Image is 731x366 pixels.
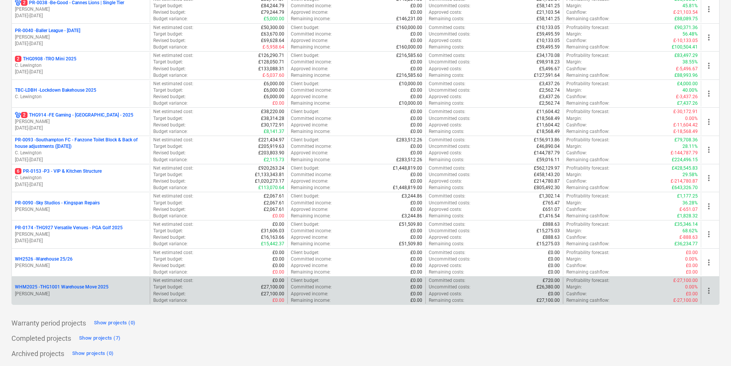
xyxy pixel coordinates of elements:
[291,185,331,191] p: Remaining income :
[536,31,560,37] p: £59,495.59
[534,72,560,79] p: £127,591.64
[536,157,560,163] p: £59,016.11
[704,5,713,14] span: more_vert
[672,185,698,191] p: £643,326.70
[396,72,422,79] p: £216,585.60
[15,200,100,206] p: PR-0090 - Sky Studios - Kingspan Repairs
[682,59,698,65] p: 38.55%
[410,206,422,213] p: £0.00
[15,56,147,75] div: 2THG0908 -TRO Mini 2025C. Lewington[DATE]-[DATE]
[21,112,133,118] p: THG914 - FE Gaming - [GEOGRAPHIC_DATA] - 2025
[677,81,698,87] p: £4,000.00
[15,262,147,269] p: [PERSON_NAME]
[429,128,464,135] p: Remaining costs :
[429,200,470,206] p: Uncommitted costs :
[153,59,183,65] p: Target budget :
[566,185,609,191] p: Remaining cashflow :
[429,157,464,163] p: Remaining costs :
[72,349,113,358] div: Show projects (0)
[79,334,120,343] div: Show projects (7)
[429,16,464,22] p: Remaining costs :
[21,112,28,118] span: 2
[704,145,713,154] span: more_vert
[410,59,422,65] p: £0.00
[534,150,560,156] p: £144,787.79
[539,193,560,199] p: £1,302.14
[534,165,560,172] p: £562,129.97
[153,200,183,206] p: Target budget :
[410,128,422,135] p: £0.00
[264,193,284,199] p: £2,067.61
[291,66,328,72] p: Approved income :
[15,231,147,238] p: [PERSON_NAME]
[291,143,332,150] p: Committed income :
[566,94,587,100] p: Cashflow :
[704,202,713,211] span: more_vert
[291,115,332,122] p: Committed income :
[534,185,560,191] p: £805,492.30
[15,56,76,62] p: THG0908 - TRO Mini 2025
[291,94,328,100] p: Approved income :
[704,230,713,239] span: more_vert
[539,94,560,100] p: £3,437.26
[396,137,422,143] p: £283,512.26
[153,72,188,79] p: Budget variance :
[291,31,332,37] p: Committed income :
[153,9,186,16] p: Revised budget :
[153,44,188,50] p: Budget variance :
[264,81,284,87] p: £6,000.00
[536,37,560,44] p: £10,133.05
[258,150,284,156] p: £203,803.90
[264,157,284,163] p: £2,115.73
[704,117,713,126] span: more_vert
[396,16,422,22] p: £146,231.00
[566,165,609,172] p: Profitability forecast :
[15,69,147,75] p: [DATE] - [DATE]
[671,150,698,156] p: £-144,787.79
[410,66,422,72] p: £0.00
[410,115,422,122] p: £0.00
[429,87,470,94] p: Uncommitted costs :
[15,168,147,188] div: 6PR-0153 -P3 - VIP & Kitchen StructureC. Lewington[DATE]-[DATE]
[429,66,462,72] p: Approved costs :
[566,52,609,59] p: Profitability forecast :
[672,165,698,172] p: £428,545.83
[264,94,284,100] p: £6,000.00
[410,37,422,44] p: £0.00
[258,165,284,172] p: £920,263.24
[429,122,462,128] p: Approved costs :
[566,122,587,128] p: Cashflow :
[15,56,21,62] span: 2
[429,24,465,31] p: Committed costs :
[673,128,698,135] p: £-18,568.49
[536,52,560,59] p: £34,170.08
[15,284,147,297] div: WHM2025 -THG1001 Warehouse Move 2025[PERSON_NAME]
[566,3,582,9] p: Margin :
[674,137,698,143] p: £79,708.36
[685,115,698,122] p: 0.00%
[291,109,319,115] p: Client budget :
[15,112,147,131] div: 2THG914 -FE Gaming - [GEOGRAPHIC_DATA] - 2025[PERSON_NAME][DATE]-[DATE]
[153,81,193,87] p: Net estimated cost :
[677,100,698,107] p: £7,437.26
[261,3,284,9] p: £84,244.79
[410,172,422,178] p: £0.00
[566,24,609,31] p: Profitability forecast :
[410,94,422,100] p: £0.00
[536,9,560,16] p: £21,103.54
[539,81,560,87] p: £3,437.26
[536,128,560,135] p: £18,568.49
[704,89,713,98] span: more_vert
[261,37,284,44] p: £69,628.64
[15,256,147,269] div: WH2526 -Warehouse 25/26[PERSON_NAME]
[291,24,319,31] p: Client budget :
[429,44,464,50] p: Remaining costs :
[410,150,422,156] p: £0.00
[15,256,73,262] p: WH2526 - Warehouse 25/26
[15,6,147,13] p: [PERSON_NAME]
[566,16,609,22] p: Remaining cashflow :
[566,109,609,115] p: Profitability forecast :
[94,319,135,327] div: Show projects (0)
[153,206,186,213] p: Revised budget :
[543,200,560,206] p: £765.47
